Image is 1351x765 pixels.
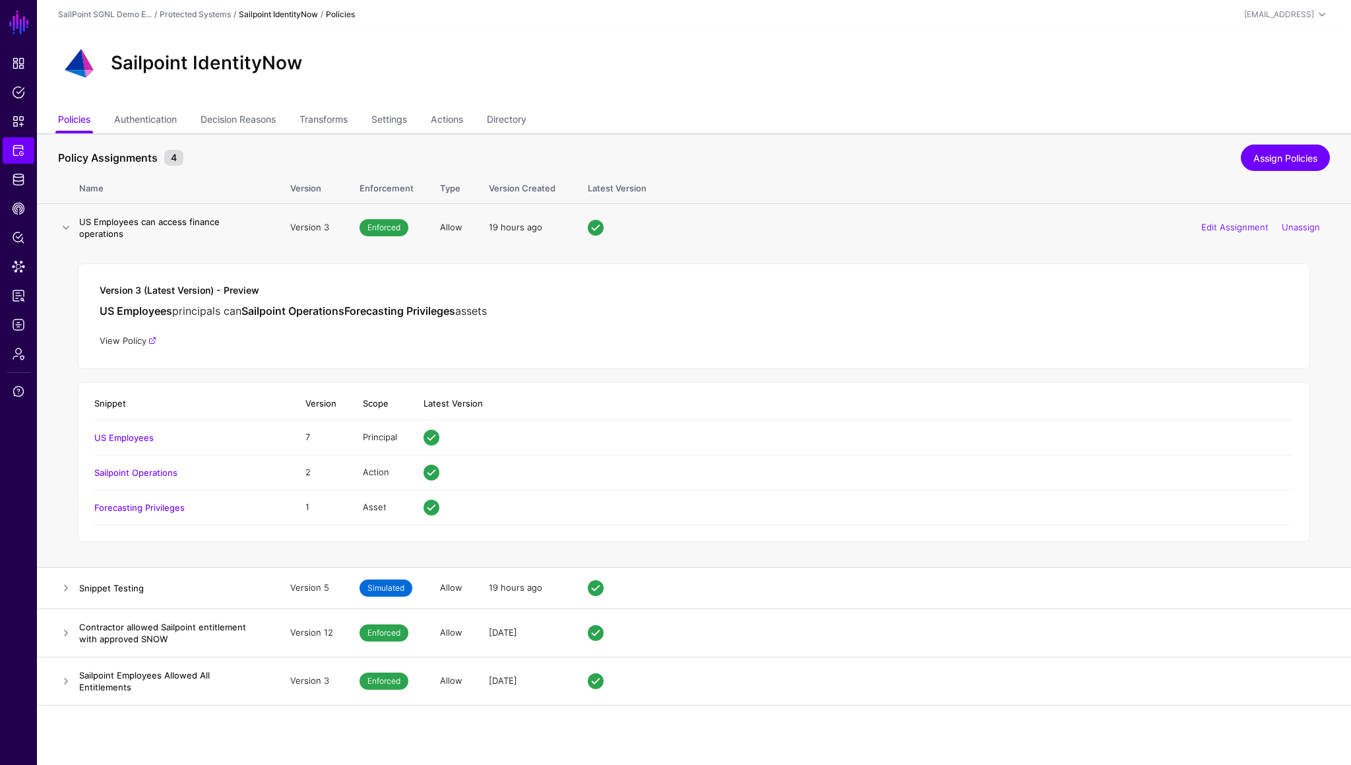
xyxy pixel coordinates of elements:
a: Admin [3,341,34,367]
span: Identity Data Fabric [12,173,25,186]
td: 1 [292,490,350,525]
span: Enforced [360,624,408,642]
span: assets [455,304,487,317]
strong: US Employees [100,304,172,317]
span: Snippets [12,115,25,128]
a: Authentication [114,108,177,133]
strong: Sailpoint IdentityNow [239,9,318,19]
a: Actions [431,108,463,133]
th: Enforcement [346,169,427,203]
span: Data Lens [12,260,25,273]
a: Logs [3,312,34,338]
a: Protected Systems [160,9,231,19]
span: Protected Systems [12,144,25,157]
a: Policy Lens [3,224,34,251]
div: [EMAIL_ADDRESS] [1244,9,1314,20]
a: Reports [3,283,34,309]
div: / [318,9,326,20]
small: 4 [164,150,183,166]
div: / [152,9,160,20]
td: 7 [292,420,350,455]
a: Snippets [3,108,34,135]
span: Policy Lens [12,231,25,244]
span: Policy Assignments [55,150,161,166]
h4: Snippet Testing [79,582,264,594]
span: [DATE] [489,675,517,686]
th: Latest Version [410,388,1294,420]
h2: Sailpoint IdentityNow [111,52,302,75]
span: CAEP Hub [12,202,25,215]
span: Policies [12,86,25,99]
td: Version 3 [277,657,346,706]
span: Reports [12,289,25,302]
a: SailPoint SGNL Demo E... [58,9,152,19]
a: Data Lens [3,253,34,280]
a: View Policy [100,335,156,346]
td: Version 5 [277,567,346,609]
span: principals can [172,304,241,317]
div: / [231,9,239,20]
h4: US Employees can access finance operations [79,216,264,240]
span: Admin [12,347,25,360]
a: Protected Systems [3,137,34,164]
a: Edit Assignment [1201,222,1269,232]
th: Version [292,388,350,420]
span: Support [12,385,25,398]
h5: Version 3 (Latest Version) - Preview [100,285,1288,296]
span: [DATE] [489,627,517,638]
img: svg+xml;base64,PHN2ZyB3aWR0aD0iNjQiIGhlaWdodD0iNjQiIHZpZXdCb3g9IjAgMCA2NCA2NCIgZmlsbD0ibm9uZSIgeG... [58,42,100,84]
th: Scope [350,388,410,420]
a: CAEP Hub [3,195,34,222]
td: 2 [292,455,350,490]
strong: Forecasting Privileges [344,304,455,317]
a: Identity Data Fabric [3,166,34,193]
a: Assign Policies [1241,145,1330,171]
th: Version [277,169,346,203]
a: Transforms [299,108,348,133]
td: Action [350,455,410,490]
th: Name [79,169,277,203]
a: US Employees [94,432,154,443]
td: Version 3 [277,203,346,251]
a: Forecasting Privileges [94,502,185,513]
a: Policies [58,108,90,133]
td: Allow [427,657,476,706]
a: Unassign [1282,222,1320,232]
span: Enforced [360,219,408,236]
strong: Sailpoint Operations [241,304,344,317]
a: Decision Reasons [201,108,276,133]
td: Allow [427,203,476,251]
span: Logs [12,318,25,331]
a: Dashboard [3,50,34,77]
span: 19 hours ago [489,222,542,232]
a: Sailpoint Operations [94,467,177,478]
th: Latest Version [575,169,1351,203]
a: Policies [3,79,34,106]
h4: Contractor allowed Sailpoint entitlement with approved SNOW [79,621,264,645]
td: Allow [427,609,476,657]
td: Principal [350,420,410,455]
span: Dashboard [12,57,25,70]
td: Asset [350,490,410,525]
a: Directory [487,108,526,133]
strong: Policies [326,9,355,19]
th: Snippet [94,388,292,420]
td: Allow [427,567,476,609]
span: Enforced [360,673,408,690]
a: SGNL [8,8,30,37]
th: Type [427,169,476,203]
span: Simulated [360,580,412,597]
th: Version Created [476,169,575,203]
td: Version 12 [277,609,346,657]
span: 19 hours ago [489,582,542,593]
a: Settings [371,108,407,133]
h4: Sailpoint Employees Allowed All Entitlements [79,669,264,693]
